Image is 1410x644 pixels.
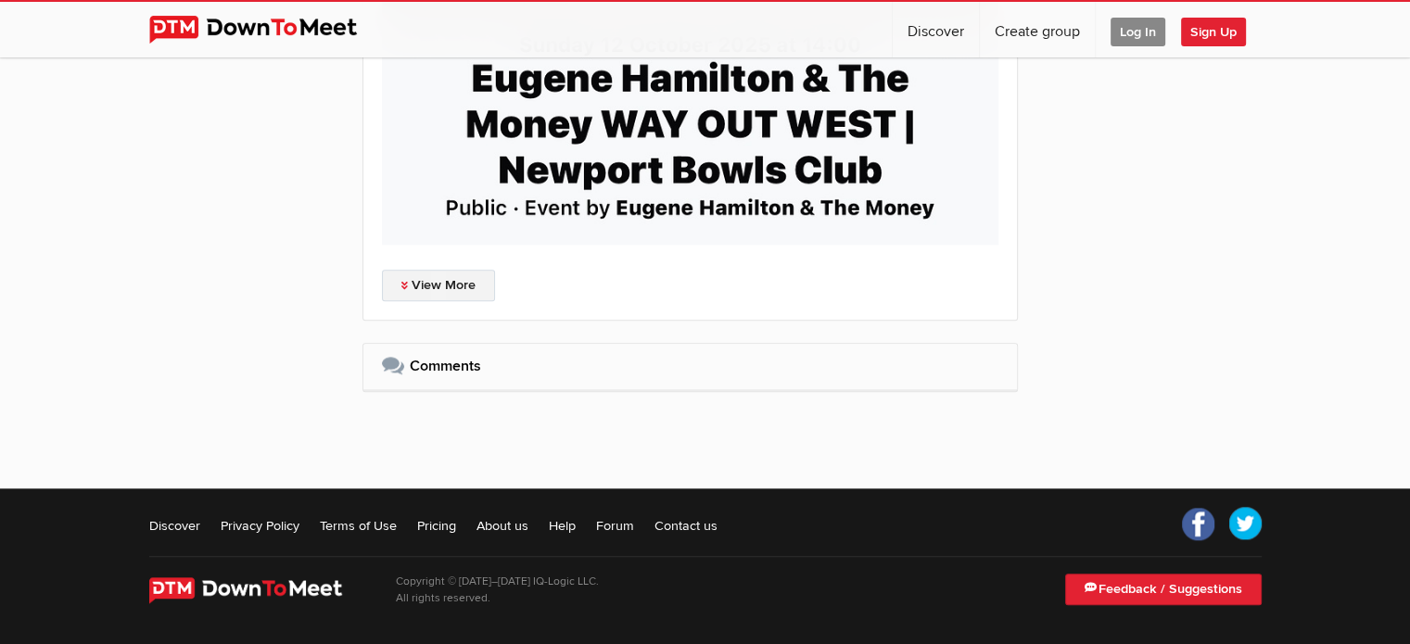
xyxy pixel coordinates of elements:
[1111,18,1165,46] span: Log In
[654,516,718,535] a: Contact us
[149,516,200,535] a: Discover
[1228,507,1262,540] a: Twitter
[1096,2,1180,57] a: Log In
[893,2,979,57] a: Discover
[417,516,456,535] a: Pricing
[1181,2,1261,57] a: Sign Up
[549,516,576,535] a: Help
[1182,507,1215,540] a: Facebook
[596,516,634,535] a: Forum
[980,2,1095,57] a: Create group
[320,516,397,535] a: Terms of Use
[221,516,299,535] a: Privacy Policy
[149,16,386,44] img: DownToMeet
[149,577,369,603] img: DownToMeet
[382,270,495,301] a: View More
[1065,574,1262,605] a: Feedback / Suggestions
[396,574,599,607] p: Copyright © [DATE]–[DATE] IQ-Logic LLC. All rights reserved.
[1181,18,1246,46] span: Sign Up
[476,516,528,535] a: About us
[490,595,503,603] span: 21st
[382,344,999,388] h2: Comments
